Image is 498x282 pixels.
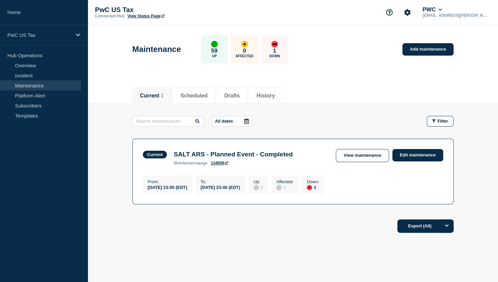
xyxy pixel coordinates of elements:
button: All dates [211,116,253,127]
div: 0 [276,184,293,190]
button: Export (All) [397,219,454,233]
button: Options [440,219,454,233]
div: [DATE] 23:00 (EDT) [148,184,187,190]
button: Filter [427,116,454,127]
p: To : [201,179,240,184]
p: 59 [211,48,217,54]
h1: Maintenance [132,45,181,54]
p: Up : [254,179,263,184]
div: down [307,185,312,190]
div: affected [241,41,248,48]
button: Scheduled [181,93,208,99]
a: Add maintenance [402,43,453,56]
span: maintenance [174,161,198,165]
div: [DATE] 23:40 (EDT) [201,184,240,190]
button: PWC [421,6,443,13]
div: disabled [276,185,282,190]
p: Affected : [276,179,293,184]
p: Affected [235,54,253,58]
span: 1 [161,93,164,98]
a: 134556 [211,161,228,165]
p: Up [212,54,217,58]
p: From : [148,179,187,184]
p: 1 [273,48,276,54]
div: disabled [254,185,259,190]
button: Current 1 [140,93,164,99]
div: down [271,41,278,48]
button: History [257,93,275,99]
p: All dates [215,119,233,124]
a: View Status Page [127,14,165,18]
p: Down [269,54,280,58]
p: Connected Hub [95,14,125,18]
p: [EMAIL_ADDRESS][PERSON_NAME][DOMAIN_NAME] [421,13,491,18]
p: PwC US Tax [7,32,72,38]
div: 1 [307,184,319,190]
button: Account settings [400,5,414,19]
button: Drafts [224,93,240,99]
div: up [211,41,218,48]
p: PwC US Tax [95,6,229,14]
a: Edit maintenance [392,149,443,161]
p: Down : [307,179,319,184]
p: 0 [243,48,246,54]
h3: SALT ARS - Planned Event - Completed [174,151,293,158]
div: Current [147,152,163,157]
input: Search maintenances [132,116,203,127]
button: Support [382,5,396,19]
p: page [174,161,207,165]
span: Filter [437,119,448,124]
div: 0 [254,184,263,190]
a: View maintenance [336,149,389,162]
